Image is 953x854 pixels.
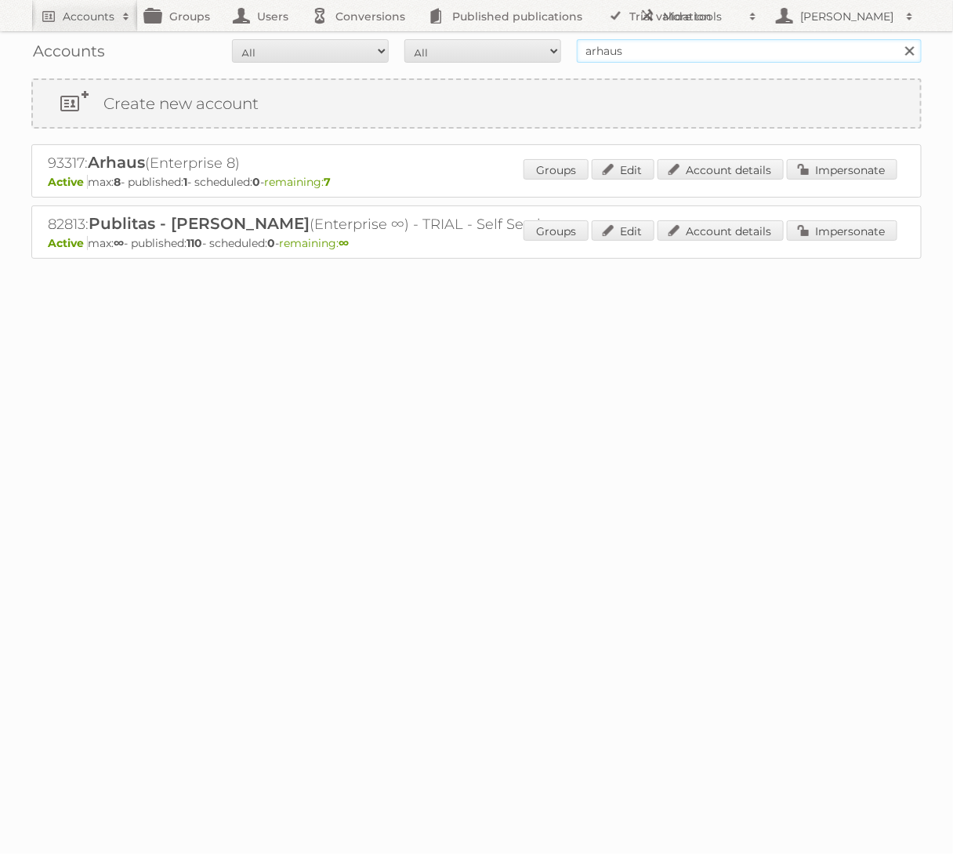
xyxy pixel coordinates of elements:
[114,236,124,250] strong: ∞
[89,214,310,233] span: Publitas - [PERSON_NAME]
[252,175,260,189] strong: 0
[33,80,920,127] a: Create new account
[658,159,784,180] a: Account details
[658,220,784,241] a: Account details
[279,236,349,250] span: remaining:
[787,159,897,180] a: Impersonate
[787,220,897,241] a: Impersonate
[88,153,145,172] span: Arhaus
[48,175,905,189] p: max: - published: - scheduled: -
[524,220,589,241] a: Groups
[183,175,187,189] strong: 1
[187,236,202,250] strong: 110
[592,220,654,241] a: Edit
[48,236,905,250] p: max: - published: - scheduled: -
[339,236,349,250] strong: ∞
[324,175,331,189] strong: 7
[48,214,596,234] h2: 82813: (Enterprise ∞) - TRIAL - Self Service
[524,159,589,180] a: Groups
[63,9,114,24] h2: Accounts
[48,236,88,250] span: Active
[264,175,331,189] span: remaining:
[663,9,741,24] h2: More tools
[267,236,275,250] strong: 0
[48,153,596,173] h2: 93317: (Enterprise 8)
[796,9,898,24] h2: [PERSON_NAME]
[114,175,121,189] strong: 8
[48,175,88,189] span: Active
[592,159,654,180] a: Edit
